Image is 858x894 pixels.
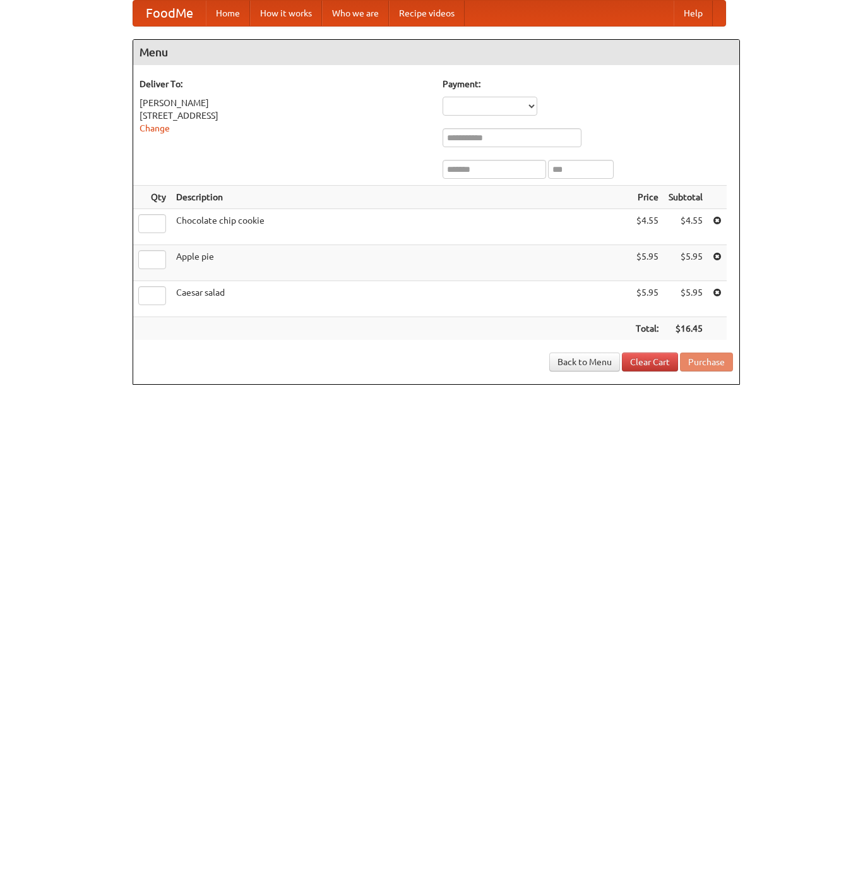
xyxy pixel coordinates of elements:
[664,245,708,281] td: $5.95
[674,1,713,26] a: Help
[171,209,631,245] td: Chocolate chip cookie
[140,109,430,122] div: [STREET_ADDRESS]
[443,78,733,90] h5: Payment:
[140,78,430,90] h5: Deliver To:
[140,123,170,133] a: Change
[133,186,171,209] th: Qty
[133,1,206,26] a: FoodMe
[631,186,664,209] th: Price
[631,317,664,341] th: Total:
[206,1,250,26] a: Home
[140,97,430,109] div: [PERSON_NAME]
[664,209,708,245] td: $4.55
[171,281,631,317] td: Caesar salad
[664,186,708,209] th: Subtotal
[680,353,733,371] button: Purchase
[322,1,389,26] a: Who we are
[631,281,664,317] td: $5.95
[549,353,620,371] a: Back to Menu
[622,353,678,371] a: Clear Cart
[389,1,465,26] a: Recipe videos
[631,209,664,245] td: $4.55
[250,1,322,26] a: How it works
[664,317,708,341] th: $16.45
[664,281,708,317] td: $5.95
[171,186,631,209] th: Description
[133,40,739,65] h4: Menu
[171,245,631,281] td: Apple pie
[631,245,664,281] td: $5.95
